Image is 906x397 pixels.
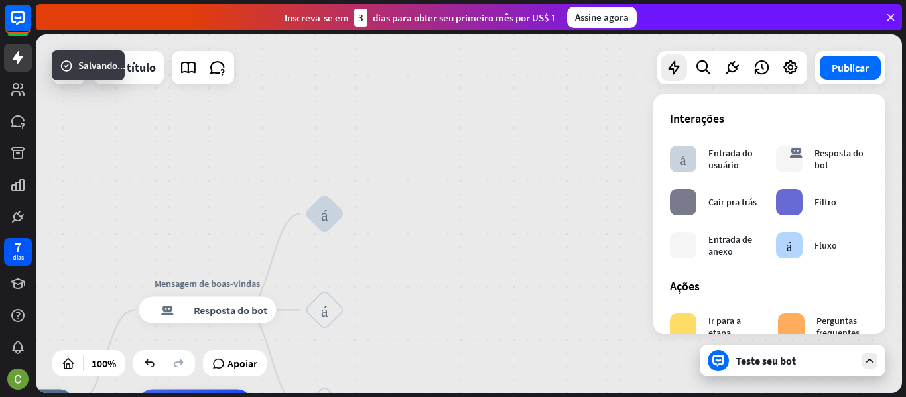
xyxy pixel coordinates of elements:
[832,61,869,74] font: Publicar
[787,239,793,252] font: árvore_construtora
[92,357,116,370] font: 100%
[814,196,836,208] font: Filtro
[358,11,363,24] font: 3
[708,147,763,171] div: Entrada do usuário
[321,302,328,318] font: bloco_entrada_do_usuário
[670,111,724,126] font: Interações
[147,304,187,317] font: resposta do bot de bloco
[708,147,753,171] font: Entrada do usuário
[321,205,328,222] font: bloco_entrada_do_usuário
[680,152,686,166] font: bloco_entrada_do_usuário
[680,320,686,333] font: bloco_ir para
[708,233,763,257] div: Entrada de anexo
[670,278,700,294] font: Ações
[708,233,752,257] font: Entrada de anexo
[101,60,156,75] font: Sem título
[814,147,864,171] font: Resposta do bot
[816,315,869,339] div: Perguntas frequentes
[11,5,50,45] button: Abra o widget de bate-papo do LiveChat
[373,11,556,24] font: dias para obter seu primeiro mês por US$ 1
[708,315,765,339] div: Ir para a etapa
[776,146,803,172] font: resposta do bot de bloco
[155,278,260,290] font: Mensagem de boas-vindas
[736,354,796,367] font: Teste seu bot
[285,11,349,24] font: Inscreva-se em
[227,357,257,370] font: Apoiar
[814,239,837,251] font: Fluxo
[194,304,267,317] font: Resposta do bot
[78,59,125,72] font: Salvando...
[13,253,24,262] font: dias
[814,147,869,171] div: Resposta do bot
[816,315,860,339] font: Perguntas frequentes
[101,51,156,84] div: Sem título
[820,56,881,80] button: Publicar
[708,196,757,208] font: Cair pra trás
[575,11,629,23] font: Assine agora
[4,238,32,266] a: 7 dias
[708,315,741,339] font: Ir para a etapa
[15,239,21,255] font: 7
